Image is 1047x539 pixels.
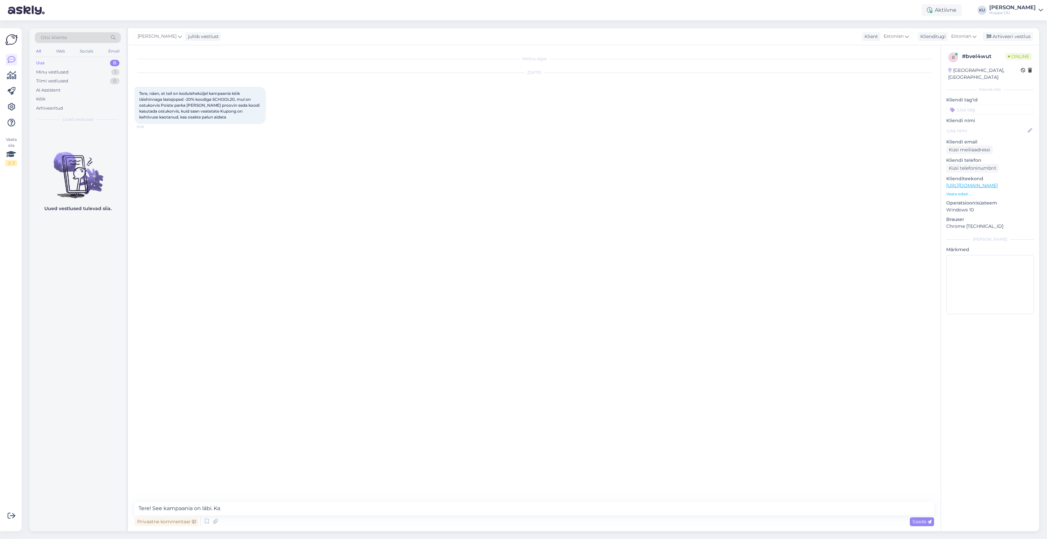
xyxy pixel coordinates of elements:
div: Privaatne kommentaar [135,517,199,526]
p: Kliendi email [946,139,1034,145]
p: Brauser [946,216,1034,223]
div: Web [55,47,66,55]
span: Tere, näen, et teil on koduleheküljel kampaania kõik täishinnaga lastejoped -20% koodiga SCHOOL20... [139,91,261,119]
input: Lisa nimi [947,127,1026,134]
p: Windows 10 [946,206,1034,213]
div: # bvel4wut [962,53,1005,60]
div: Küsi meiliaadressi [946,145,993,154]
div: juhib vestlust [185,33,219,40]
span: Otsi kliente [41,34,67,41]
span: Estonian [884,33,904,40]
span: Saada [912,519,931,525]
p: Chrome [TECHNICAL_ID] [946,223,1034,230]
div: Kliendi info [946,87,1034,93]
p: Operatsioonisüsteem [946,200,1034,206]
div: Kõik [36,96,46,102]
span: 13:18 [137,124,161,129]
div: Email [107,47,121,55]
div: 1 [111,69,119,75]
textarea: Tere! See kampaania on läbi. Ka [135,502,934,515]
div: [DATE] [135,70,934,75]
div: Socials [78,47,95,55]
div: All [35,47,42,55]
div: Arhiveeritud [36,105,63,112]
a: [PERSON_NAME]Huppa OÜ [989,5,1043,15]
p: Klienditeekond [946,175,1034,182]
span: Estonian [951,33,971,40]
p: Kliendi telefon [946,157,1034,164]
p: Märkmed [946,246,1034,253]
div: 0 [110,60,119,66]
div: KU [977,6,987,15]
div: Uus [36,60,45,66]
div: Klient [862,33,878,40]
p: Kliendi nimi [946,117,1034,124]
div: [GEOGRAPHIC_DATA], [GEOGRAPHIC_DATA] [948,67,1021,81]
div: 0 [110,78,119,84]
p: Kliendi tag'id [946,97,1034,103]
div: Minu vestlused [36,69,69,75]
div: Küsi telefoninumbrit [946,164,999,173]
div: Vaata siia [5,137,17,166]
img: Askly Logo [5,33,18,46]
div: Aktiivne [922,4,962,16]
div: Klienditugi [918,33,946,40]
div: Vestlus algas [135,56,934,62]
span: Online [1005,53,1032,60]
span: [PERSON_NAME] [138,33,177,40]
div: Arhiveeri vestlus [983,32,1033,41]
div: Tiimi vestlused [36,78,68,84]
div: [PERSON_NAME] [989,5,1036,10]
span: Uued vestlused [63,117,93,122]
div: [PERSON_NAME] [946,236,1034,242]
div: AI Assistent [36,87,60,94]
p: Vaata edasi ... [946,191,1034,197]
span: b [952,55,955,60]
input: Lisa tag [946,105,1034,115]
p: Uued vestlused tulevad siia. [44,205,112,212]
a: [URL][DOMAIN_NAME] [946,183,998,188]
div: 2 / 3 [5,160,17,166]
img: No chats [30,140,126,199]
div: Huppa OÜ [989,10,1036,15]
